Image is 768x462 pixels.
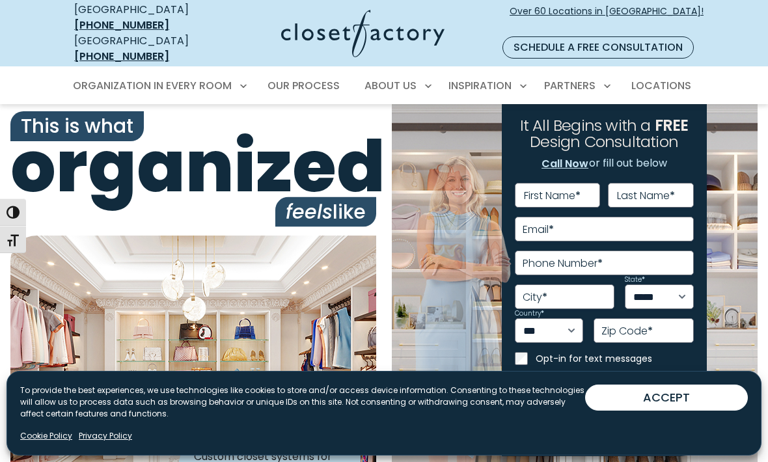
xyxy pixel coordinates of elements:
a: [PHONE_NUMBER] [74,18,169,33]
span: Our Process [267,78,340,93]
p: To provide the best experiences, we use technologies like cookies to store and/or access device i... [20,385,585,420]
a: Schedule a Free Consultation [502,36,694,59]
span: About Us [364,78,417,93]
div: [GEOGRAPHIC_DATA] [74,2,216,33]
span: like [275,197,376,227]
span: Partners [544,78,596,93]
span: Locations [631,78,691,93]
nav: Primary Menu [64,68,704,104]
img: Closet Factory Logo [281,10,445,57]
button: ACCEPT [585,385,748,411]
span: Organization in Every Room [73,78,232,93]
a: Privacy Policy [79,430,132,442]
a: Cookie Policy [20,430,72,442]
i: feels [286,198,333,226]
a: [PHONE_NUMBER] [74,49,169,64]
span: organized [10,131,376,202]
span: Inspiration [448,78,512,93]
span: Over 60 Locations in [GEOGRAPHIC_DATA]! [510,5,704,32]
span: This is what [10,111,144,141]
div: [GEOGRAPHIC_DATA] [74,33,216,64]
